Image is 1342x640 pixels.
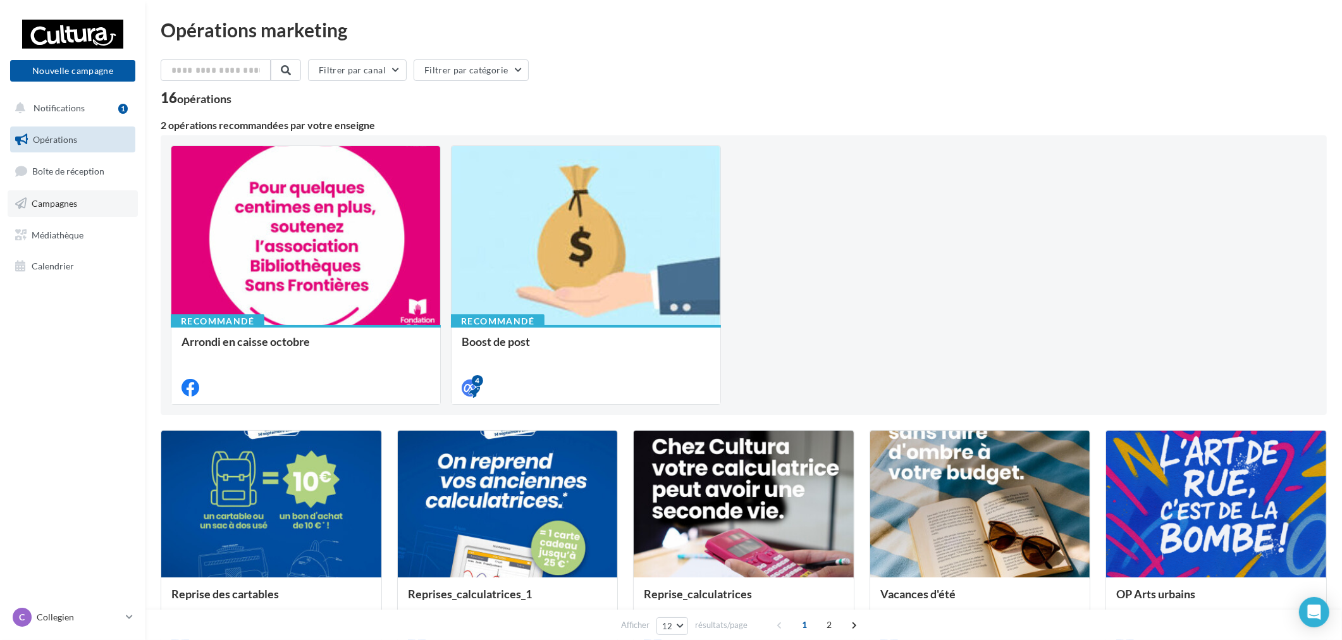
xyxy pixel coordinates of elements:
div: Vacances d'été [880,588,1080,613]
div: 4 [472,375,483,386]
span: Médiathèque [32,229,83,240]
span: Campagnes [32,198,77,209]
span: 12 [662,621,673,631]
div: 2 opérations recommandées par votre enseigne [161,120,1327,130]
div: Recommandé [171,314,264,328]
div: Boost de post [462,335,710,360]
div: Reprises_calculatrices_1 [408,588,608,613]
div: Opérations marketing [161,20,1327,39]
div: 16 [161,91,231,105]
span: Notifications [34,102,85,113]
a: Médiathèque [8,222,138,249]
button: 12 [656,617,689,635]
div: Recommandé [451,314,545,328]
span: C [20,611,25,624]
div: Reprise des cartables [171,588,371,613]
span: Boîte de réception [32,166,104,176]
a: Boîte de réception [8,157,138,185]
p: Collegien [37,611,121,624]
span: Afficher [621,619,649,631]
a: Campagnes [8,190,138,217]
span: résultats/page [695,619,748,631]
span: 2 [819,615,839,635]
span: Calendrier [32,261,74,271]
button: Filtrer par catégorie [414,59,529,81]
a: Opérations [8,126,138,153]
button: Notifications 1 [8,95,133,121]
a: C Collegien [10,605,135,629]
div: Reprise_calculatrices [644,588,844,613]
span: 1 [794,615,815,635]
div: Open Intercom Messenger [1299,597,1329,627]
div: OP Arts urbains [1116,588,1316,613]
span: Opérations [33,134,77,145]
button: Filtrer par canal [308,59,407,81]
div: Arrondi en caisse octobre [182,335,430,360]
a: Calendrier [8,253,138,280]
div: opérations [177,93,231,104]
button: Nouvelle campagne [10,60,135,82]
div: 1 [118,104,128,114]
